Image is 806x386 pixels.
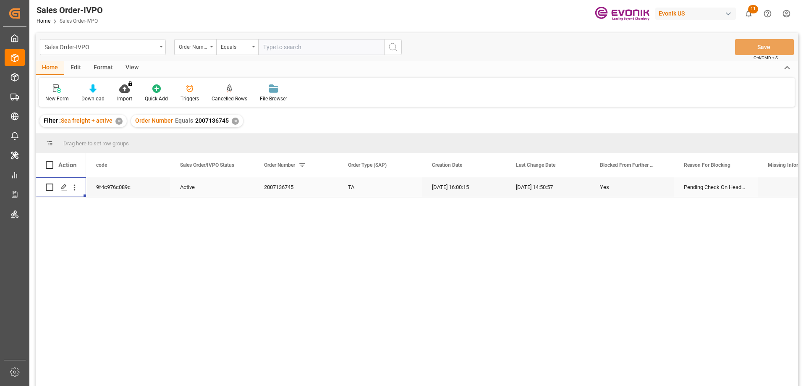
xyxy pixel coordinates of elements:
[179,41,207,51] div: Order Number
[735,39,794,55] button: Save
[63,140,129,147] span: Drag here to set row groups
[221,41,249,51] div: Equals
[36,177,86,197] div: Press SPACE to select this row.
[174,39,216,55] button: open menu
[432,162,462,168] span: Creation Date
[58,161,76,169] div: Action
[181,95,199,102] div: Triggers
[36,61,64,75] div: Home
[674,177,758,197] div: Pending Check On Header Level, Special Transport Requirements Unchecked
[81,95,105,102] div: Download
[260,95,287,102] div: File Browser
[595,6,649,21] img: Evonik-brand-mark-Deep-Purple-RGB.jpeg_1700498283.jpeg
[506,177,590,197] div: [DATE] 14:50:57
[175,117,193,124] span: Equals
[37,18,50,24] a: Home
[348,162,387,168] span: Order Type (SAP)
[40,39,166,55] button: open menu
[338,177,422,197] div: TA
[145,95,168,102] div: Quick Add
[86,177,170,197] div: 9f4c976c089c
[258,39,384,55] input: Type to search
[61,117,113,124] span: Sea freight + active
[119,61,145,75] div: View
[754,55,778,61] span: Ctrl/CMD + S
[45,95,69,102] div: New Form
[44,117,61,124] span: Filter :
[135,117,173,124] span: Order Number
[44,41,157,52] div: Sales Order-IVPO
[748,5,758,13] span: 11
[422,177,506,197] div: [DATE] 16:00:15
[232,118,239,125] div: ✕
[516,162,555,168] span: Last Change Date
[37,4,103,16] div: Sales Order-IVPO
[216,39,258,55] button: open menu
[739,4,758,23] button: show 11 new notifications
[600,178,664,197] div: Yes
[87,61,119,75] div: Format
[655,5,739,21] button: Evonik US
[655,8,736,20] div: Evonik US
[180,162,234,168] span: Sales Order/IVPO Status
[254,177,338,197] div: 2007136745
[264,162,295,168] span: Order Number
[115,118,123,125] div: ✕
[96,162,107,168] span: code
[384,39,402,55] button: search button
[758,4,777,23] button: Help Center
[600,162,656,168] span: Blocked From Further Processing
[212,95,247,102] div: Cancelled Rows
[64,61,87,75] div: Edit
[180,178,244,197] div: Active
[684,162,730,168] span: Reason For Blocking
[195,117,229,124] span: 2007136745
